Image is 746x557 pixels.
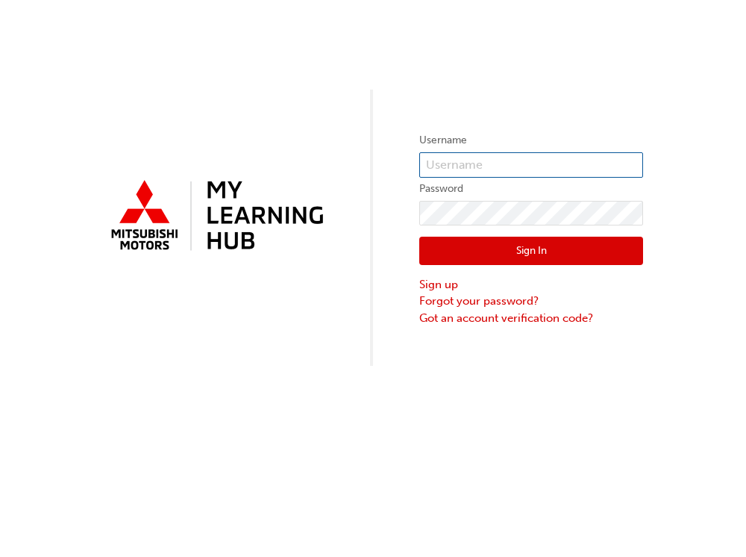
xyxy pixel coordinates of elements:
[419,131,643,149] label: Username
[419,310,643,327] a: Got an account verification code?
[419,276,643,293] a: Sign up
[419,293,643,310] a: Forgot your password?
[419,152,643,178] input: Username
[103,174,327,259] img: mmal
[419,237,643,265] button: Sign In
[419,180,643,198] label: Password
